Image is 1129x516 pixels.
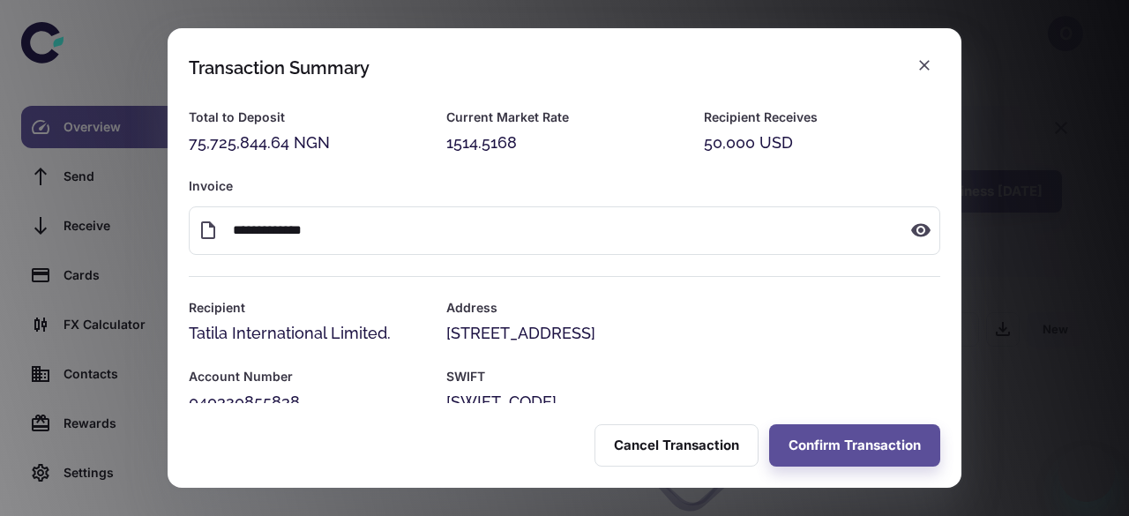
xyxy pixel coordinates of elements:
[189,108,425,127] h6: Total to Deposit
[446,321,940,346] div: [STREET_ADDRESS]
[189,367,425,386] h6: Account Number
[594,424,759,467] button: Cancel Transaction
[704,108,940,127] h6: Recipient Receives
[1058,445,1115,502] iframe: Button to launch messaging window
[446,298,940,318] h6: Address
[189,131,425,155] div: 75,725,844.64 NGN
[446,390,940,415] div: [SWIFT_CODE]
[446,131,683,155] div: 1514.5168
[704,131,940,155] div: 50,000 USD
[446,367,940,386] h6: SWIFT
[189,298,425,318] h6: Recipient
[189,390,425,415] div: 040320855838
[446,108,683,127] h6: Current Market Rate
[189,57,370,79] div: Transaction Summary
[189,321,425,346] div: Tatila International Limited.
[189,176,940,196] h6: Invoice
[769,424,940,467] button: Confirm Transaction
